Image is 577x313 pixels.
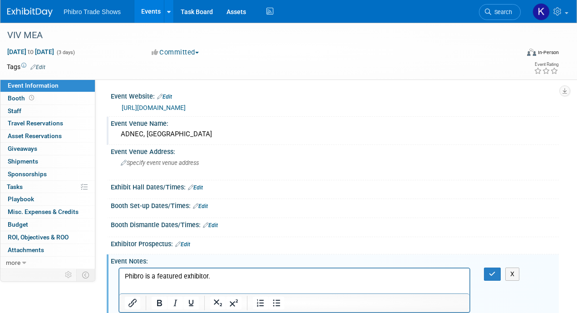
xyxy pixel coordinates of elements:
button: Bullet list [269,297,284,309]
a: Staff [0,105,95,117]
a: Edit [175,241,190,248]
div: Event Notes: [111,254,559,266]
button: Italic [168,297,183,309]
a: [URL][DOMAIN_NAME] [122,104,186,111]
a: ROI, Objectives & ROO [0,231,95,243]
div: Event Venue Name: [111,117,559,128]
div: VIV MEA [4,27,512,44]
a: Tasks [0,181,95,193]
a: Edit [157,94,172,100]
span: Attachments [8,246,44,253]
span: Phibro Trade Shows [64,8,121,15]
a: Playbook [0,193,95,205]
button: Committed [148,48,202,57]
button: Numbered list [253,297,268,309]
img: Format-Inperson.png [527,49,536,56]
span: ROI, Objectives & ROO [8,234,69,241]
span: Staff [8,107,21,114]
a: Edit [193,203,208,209]
div: Booth Set-up Dates/Times: [111,199,559,211]
a: Shipments [0,155,95,168]
img: ExhibitDay [7,8,53,17]
a: Search [479,4,521,20]
span: Booth [8,94,36,102]
span: to [26,48,35,55]
span: Sponsorships [8,170,47,178]
span: Specify event venue address [121,159,199,166]
img: Karol Ehmen [533,3,550,20]
a: Event Information [0,79,95,92]
div: Event Venue Address: [111,145,559,156]
td: Toggle Event Tabs [77,269,95,281]
button: Subscript [210,297,226,309]
a: Booth [0,92,95,104]
a: Edit [203,222,218,229]
td: Tags [7,62,45,71]
span: Budget [8,221,28,228]
a: Attachments [0,244,95,256]
a: Travel Reservations [0,117,95,129]
a: Sponsorships [0,168,95,180]
span: more [6,259,20,266]
span: Asset Reservations [8,132,62,139]
div: Event Website: [111,89,559,101]
a: Budget [0,219,95,231]
span: Playbook [8,195,34,203]
div: In-Person [538,49,559,56]
a: Edit [30,64,45,70]
td: Personalize Event Tab Strip [61,269,77,281]
button: Insert/edit link [125,297,140,309]
span: Tasks [7,183,23,190]
span: Search [491,9,512,15]
a: Giveaways [0,143,95,155]
button: X [505,268,520,281]
div: Exhibit Hall Dates/Times: [111,180,559,192]
button: Superscript [226,297,242,309]
div: Event Format [478,47,559,61]
span: (3 days) [56,50,75,55]
a: Misc. Expenses & Credits [0,206,95,218]
span: Event Information [8,82,59,89]
button: Bold [152,297,167,309]
div: Booth Dismantle Dates/Times: [111,218,559,230]
a: Edit [188,184,203,191]
a: more [0,257,95,269]
span: Giveaways [8,145,37,152]
span: [DATE] [DATE] [7,48,54,56]
span: Travel Reservations [8,119,63,127]
span: Shipments [8,158,38,165]
div: ADNEC, [GEOGRAPHIC_DATA] [118,127,552,141]
span: Booth not reserved yet [27,94,36,101]
span: Misc. Expenses & Credits [8,208,79,215]
div: Event Rating [534,62,558,67]
a: Asset Reservations [0,130,95,142]
button: Underline [183,297,199,309]
iframe: Rich Text Area [119,268,469,293]
div: Exhibitor Prospectus: [111,237,559,249]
